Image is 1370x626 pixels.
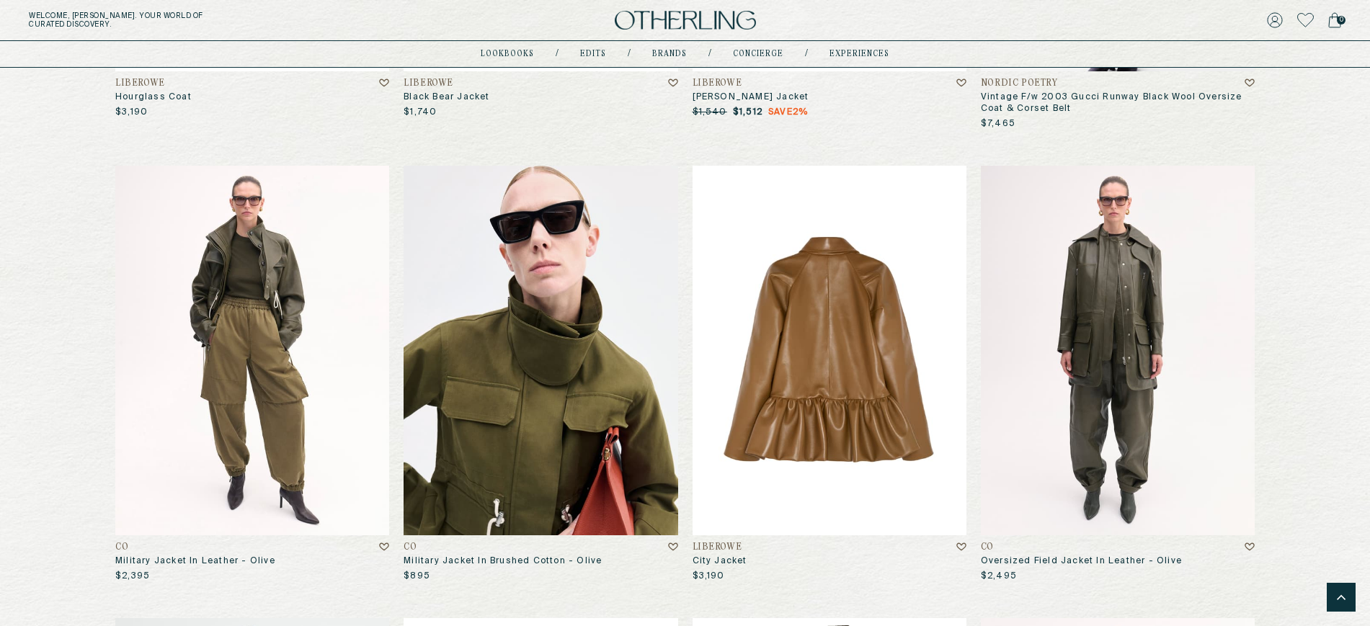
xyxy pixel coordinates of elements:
[693,79,742,89] h4: LIBEROWE
[580,50,606,58] a: Edits
[693,166,966,582] a: City JacketLIBEROWECity Jacket$3,190
[693,571,725,582] p: $3,190
[115,107,148,118] p: $3,190
[981,542,994,553] h4: CO
[829,50,889,58] a: experiences
[115,79,165,89] h4: LIBEROWE
[693,542,742,553] h4: LIBEROWE
[733,50,783,58] a: concierge
[693,91,966,103] h3: [PERSON_NAME] Jacket
[981,555,1255,567] h3: Oversized Field Jacket In Leather - Olive
[805,48,808,60] div: /
[404,91,677,103] h3: Black Bear Jacket
[556,48,559,60] div: /
[615,11,756,30] img: logo
[404,107,437,118] p: $1,740
[115,555,389,567] h3: Military Jacket In Leather - Olive
[981,166,1255,582] a: Oversized Field Jacket in Leather - OliveCOOversized Field Jacket In Leather - Olive$2,495
[115,91,389,103] h3: Hourglass Coat
[404,555,677,567] h3: Military Jacket In Brushed Cotton - Olive
[115,166,389,582] a: Military Jacket in Leather - OliveCOMilitary Jacket In Leather - Olive$2,395
[981,166,1255,535] img: Oversized Field Jacket in Leather - Olive
[628,48,631,60] div: /
[115,542,128,553] h4: CO
[708,48,711,60] div: /
[733,107,808,118] p: $1,512
[404,79,453,89] h4: LIBEROWE
[115,571,150,582] p: $2,395
[1337,16,1345,24] span: 0
[981,571,1017,582] p: $2,495
[404,571,430,582] p: $895
[981,118,1015,130] p: $7,465
[481,50,534,58] a: lookbooks
[693,555,966,567] h3: City Jacket
[652,50,687,58] a: Brands
[404,166,677,535] img: Military Jacket in Brushed Cotton - Olive
[693,166,966,535] img: City Jacket
[404,542,417,553] h4: CO
[29,12,422,29] h5: Welcome, [PERSON_NAME] . Your world of curated discovery.
[981,91,1255,115] h3: Vintage F/w 2003 Gucci Runway Black Wool Oversize Coat & Corset Belt
[693,107,727,118] p: $1,540
[404,166,677,582] a: Military Jacket in Brushed Cotton - OliveCOMilitary Jacket In Brushed Cotton - Olive$895
[115,166,389,535] img: Military Jacket in Leather - Olive
[981,79,1058,89] h4: Nordic Poetry
[1328,10,1341,30] a: 0
[768,107,808,118] span: Save 2 %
